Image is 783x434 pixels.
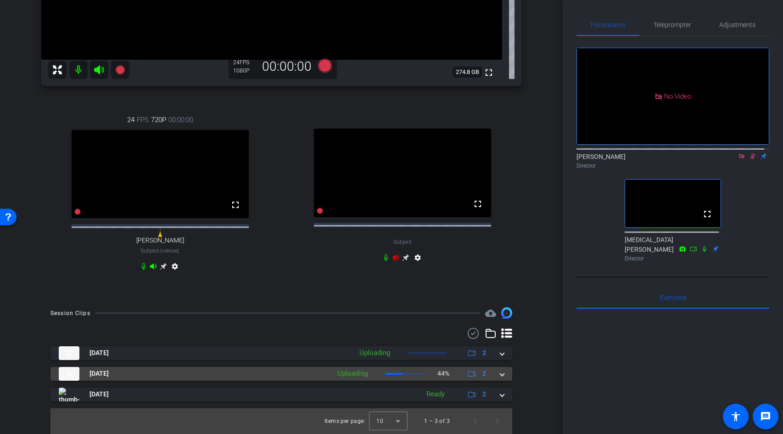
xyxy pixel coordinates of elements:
[625,254,721,263] div: Director
[355,348,395,358] div: Uploading
[151,115,166,125] span: 720P
[482,369,486,378] span: 2
[140,247,179,255] span: Subject
[760,411,771,422] mat-icon: message
[50,309,90,318] div: Session Clips
[422,389,449,400] div: Ready
[169,263,180,274] mat-icon: settings
[702,209,713,220] mat-icon: fullscreen
[664,92,691,100] span: No Video
[472,198,483,209] mat-icon: fullscreen
[501,307,512,318] img: Session clips
[654,22,691,28] span: Teleprompter
[719,22,755,28] span: Adjustments
[59,367,79,381] img: thumb-nail
[136,237,184,244] span: [PERSON_NAME]
[137,115,149,125] span: FPS
[89,389,109,399] span: [DATE]
[485,307,496,318] span: Destinations for your clips
[591,22,626,28] span: Participants
[412,254,423,265] mat-icon: settings
[576,162,769,170] div: Director
[485,308,496,319] mat-icon: cloud_upload
[50,367,512,381] mat-expansion-panel-header: thumb-nail[DATE]Uploading44%2
[464,410,487,432] button: Previous page
[159,248,160,254] span: -
[50,346,512,360] mat-expansion-panel-header: thumb-nail[DATE]Uploading2
[233,67,256,74] div: 1080P
[730,411,741,422] mat-icon: accessibility
[230,199,241,210] mat-icon: fullscreen
[424,417,450,426] div: 1 – 3 of 3
[233,59,256,66] div: 24
[482,389,486,399] span: 2
[660,294,686,301] span: Everyone
[59,346,79,360] img: thumb-nail
[483,67,494,78] mat-icon: fullscreen
[127,115,134,125] span: 24
[155,226,166,237] mat-icon: 0 dB
[576,152,769,170] div: [PERSON_NAME]
[487,410,509,432] button: Next page
[625,235,721,263] div: [MEDICAL_DATA][PERSON_NAME]
[393,238,412,246] span: Subject
[240,59,249,66] span: FPS
[437,369,449,378] p: 44%
[168,115,193,125] span: 00:00:00
[256,59,318,74] div: 00:00:00
[89,348,109,358] span: [DATE]
[482,348,486,358] span: 2
[324,417,365,426] div: Items per page:
[89,369,109,378] span: [DATE]
[333,368,373,379] div: Uploading
[160,248,179,254] span: Chrome
[59,388,79,401] img: thumb-nail
[50,388,512,401] mat-expansion-panel-header: thumb-nail[DATE]Ready2
[453,67,482,78] span: 274.8 GB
